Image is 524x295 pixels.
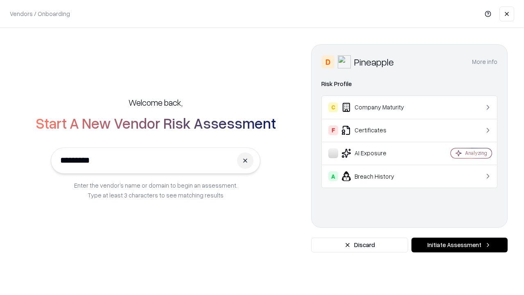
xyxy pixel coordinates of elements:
[328,171,426,181] div: Breach History
[129,97,183,108] h5: Welcome back,
[10,9,70,18] p: Vendors / Onboarding
[36,115,276,131] h2: Start A New Vendor Risk Assessment
[328,148,426,158] div: AI Exposure
[321,55,334,68] div: D
[411,238,508,252] button: Initiate Assessment
[328,171,338,181] div: A
[472,54,497,69] button: More info
[328,125,426,135] div: Certificates
[328,102,426,112] div: Company Maturity
[74,180,237,200] p: Enter the vendor’s name or domain to begin an assessment. Type at least 3 characters to see match...
[328,102,338,112] div: C
[328,125,338,135] div: F
[311,238,408,252] button: Discard
[354,55,394,68] div: Pineapple
[321,79,497,89] div: Risk Profile
[465,150,487,157] div: Analyzing
[338,55,351,68] img: Pineapple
